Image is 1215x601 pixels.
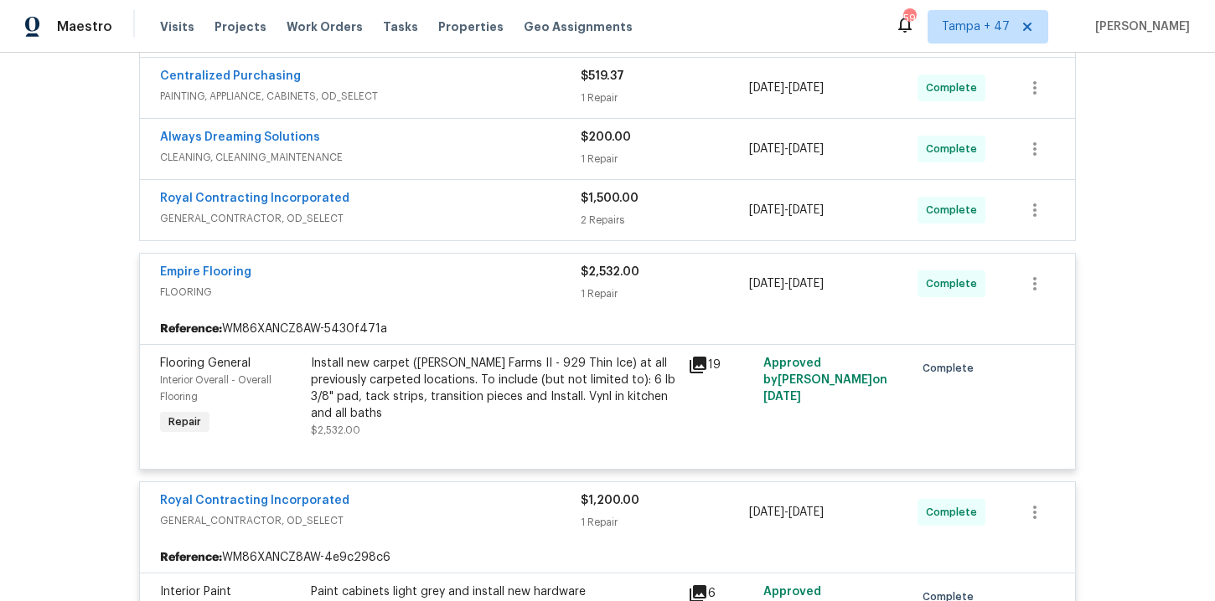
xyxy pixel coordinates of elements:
[749,202,824,218] span: -
[749,141,824,157] span: -
[581,266,639,278] span: $2,532.00
[160,193,349,204] a: Royal Contracting Incorporated
[923,360,980,377] span: Complete
[749,204,784,216] span: [DATE]
[788,143,824,155] span: [DATE]
[160,18,194,35] span: Visits
[749,275,824,292] span: -
[749,506,784,518] span: [DATE]
[160,70,301,82] a: Centralized Purchasing
[788,278,824,290] span: [DATE]
[581,90,749,106] div: 1 Repair
[160,266,251,278] a: Empire Flooring
[160,210,581,227] span: GENERAL_CONTRACTOR, OD_SELECT
[160,549,222,566] b: Reference:
[215,18,266,35] span: Projects
[160,149,581,166] span: CLEANING, CLEANING_MAINTENANCE
[926,202,984,218] span: Complete
[57,18,112,35] span: Maestro
[581,151,749,167] div: 1 Repair
[160,321,222,337] b: Reference:
[749,504,824,521] span: -
[160,586,231,598] span: Interior Paint
[903,10,915,27] div: 592
[160,357,251,369] span: Flooring General
[942,18,1010,35] span: Tampa + 47
[287,18,363,35] span: Work Orders
[581,285,749,302] div: 1 Repair
[311,583,678,600] div: Paint cabinets light grey and install new hardware
[160,88,581,105] span: PAINTING, APPLIANCE, CABINETS, OD_SELECT
[160,375,271,402] span: Interior Overall - Overall Flooring
[763,357,887,403] span: Approved by [PERSON_NAME] on
[311,355,678,422] div: Install new carpet ([PERSON_NAME] Farms II - 929 Thin Ice) at all previously carpeted locations. ...
[926,504,984,521] span: Complete
[581,514,749,531] div: 1 Repair
[162,414,208,430] span: Repair
[160,495,349,506] a: Royal Contracting Incorporated
[763,391,801,403] span: [DATE]
[788,204,824,216] span: [DATE]
[383,21,418,33] span: Tasks
[581,495,639,506] span: $1,200.00
[926,141,984,157] span: Complete
[1088,18,1190,35] span: [PERSON_NAME]
[749,80,824,96] span: -
[749,143,784,155] span: [DATE]
[581,131,631,143] span: $200.00
[160,284,581,300] span: FLOORING
[581,212,749,229] div: 2 Repairs
[140,542,1075,573] div: WM86XANCZ8AW-4e9c298c6
[749,278,784,290] span: [DATE]
[311,425,360,435] span: $2,532.00
[524,18,633,35] span: Geo Assignments
[581,70,624,82] span: $519.37
[788,506,824,518] span: [DATE]
[160,131,320,143] a: Always Dreaming Solutions
[160,512,581,529] span: GENERAL_CONTRACTOR, OD_SELECT
[438,18,504,35] span: Properties
[749,82,784,94] span: [DATE]
[926,80,984,96] span: Complete
[581,193,639,204] span: $1,500.00
[788,82,824,94] span: [DATE]
[926,275,984,292] span: Complete
[688,355,753,375] div: 19
[140,314,1075,344] div: WM86XANCZ8AW-5430f471a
